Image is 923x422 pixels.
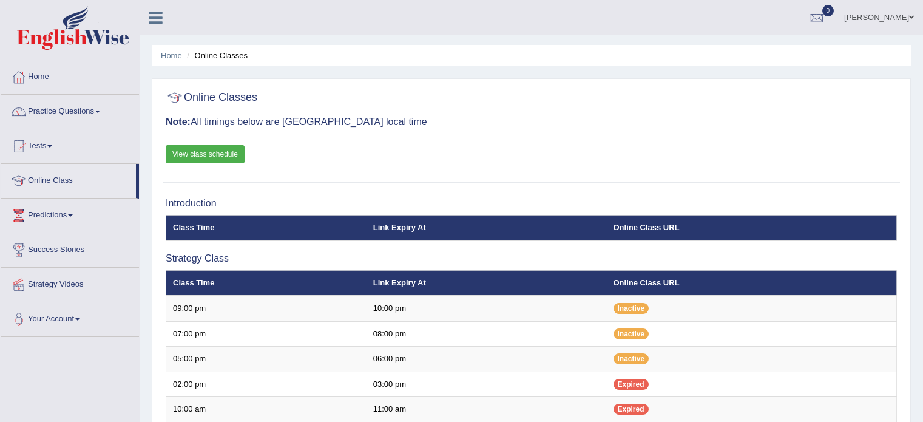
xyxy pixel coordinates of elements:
[1,60,139,90] a: Home
[166,347,367,372] td: 05:00 pm
[166,117,191,127] b: Note:
[614,303,649,314] span: Inactive
[161,51,182,60] a: Home
[166,117,897,128] h3: All timings below are [GEOGRAPHIC_DATA] local time
[367,347,607,372] td: 06:00 pm
[166,145,245,163] a: View class schedule
[614,404,649,415] span: Expired
[1,95,139,125] a: Practice Questions
[607,270,897,296] th: Online Class URL
[614,353,649,364] span: Inactive
[1,268,139,298] a: Strategy Videos
[614,379,649,390] span: Expired
[367,372,607,397] td: 03:00 pm
[367,321,607,347] td: 08:00 pm
[1,233,139,264] a: Success Stories
[607,215,897,240] th: Online Class URL
[166,253,897,264] h3: Strategy Class
[166,215,367,240] th: Class Time
[166,372,367,397] td: 02:00 pm
[367,270,607,296] th: Link Expiry At
[166,321,367,347] td: 07:00 pm
[367,215,607,240] th: Link Expiry At
[1,199,139,229] a: Predictions
[1,164,136,194] a: Online Class
[367,296,607,321] td: 10:00 pm
[166,198,897,209] h3: Introduction
[184,50,248,61] li: Online Classes
[1,302,139,333] a: Your Account
[822,5,834,16] span: 0
[614,328,649,339] span: Inactive
[166,89,257,107] h2: Online Classes
[1,129,139,160] a: Tests
[166,296,367,321] td: 09:00 pm
[166,270,367,296] th: Class Time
